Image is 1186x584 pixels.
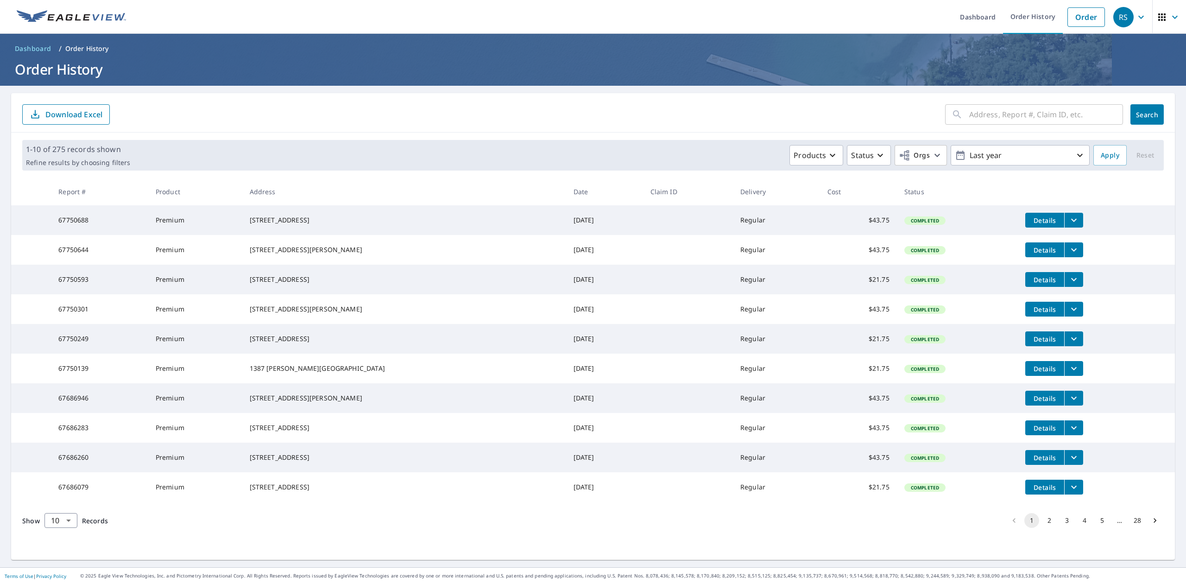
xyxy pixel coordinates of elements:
button: filesDropdownBtn-67750301 [1064,302,1083,317]
td: Regular [733,205,820,235]
button: detailsBtn-67750301 [1025,302,1064,317]
td: Regular [733,443,820,472]
span: Apply [1101,150,1119,161]
p: 1-10 of 275 records shown [26,144,130,155]
span: Completed [905,217,945,224]
td: [DATE] [566,265,643,294]
td: $43.75 [820,294,897,324]
td: 67686260 [51,443,148,472]
p: Download Excel [45,109,102,120]
button: filesDropdownBtn-67686283 [1064,420,1083,435]
button: detailsBtn-67750688 [1025,213,1064,228]
td: Premium [148,413,242,443]
span: Completed [905,455,945,461]
span: Search [1138,110,1156,119]
td: [DATE] [566,354,643,383]
button: detailsBtn-67686946 [1025,391,1064,406]
button: detailsBtn-67686283 [1025,420,1064,435]
th: Cost [820,178,897,205]
button: detailsBtn-67750139 [1025,361,1064,376]
td: Premium [148,354,242,383]
span: Records [82,516,108,525]
a: Order [1067,7,1105,27]
td: $43.75 [820,235,897,265]
td: Premium [148,265,242,294]
div: [STREET_ADDRESS] [250,423,559,432]
div: [STREET_ADDRESS][PERSON_NAME] [250,245,559,254]
p: © 2025 Eagle View Technologies, Inc. and Pictometry International Corp. All Rights Reserved. Repo... [80,572,1181,579]
td: $43.75 [820,413,897,443]
td: $21.75 [820,324,897,354]
td: [DATE] [566,324,643,354]
td: 67686946 [51,383,148,413]
span: Completed [905,277,945,283]
td: Regular [733,294,820,324]
button: Orgs [895,145,947,165]
span: Details [1031,424,1059,432]
p: Status [851,150,874,161]
th: Claim ID [643,178,733,205]
span: Completed [905,366,945,372]
td: Regular [733,324,820,354]
td: 67750688 [51,205,148,235]
p: Order History [65,44,109,53]
button: Download Excel [22,104,110,125]
td: 67750644 [51,235,148,265]
td: Premium [148,383,242,413]
th: Date [566,178,643,205]
td: $43.75 [820,443,897,472]
div: … [1112,516,1127,525]
span: Details [1031,246,1059,254]
div: [STREET_ADDRESS][PERSON_NAME] [250,305,559,314]
span: Details [1031,364,1059,373]
div: [STREET_ADDRESS] [250,453,559,462]
td: $21.75 [820,472,897,502]
div: RS [1113,7,1134,27]
td: Premium [148,324,242,354]
p: Refine results by choosing filters [26,159,130,167]
td: Regular [733,472,820,502]
span: Details [1031,453,1059,462]
button: Go to page 5 [1095,513,1110,528]
button: detailsBtn-67686079 [1025,480,1064,495]
button: detailsBtn-67750249 [1025,331,1064,346]
div: [STREET_ADDRESS][PERSON_NAME] [250,394,559,403]
td: 67686283 [51,413,148,443]
button: filesDropdownBtn-67750593 [1064,272,1083,287]
td: Regular [733,235,820,265]
td: [DATE] [566,205,643,235]
td: 67750139 [51,354,148,383]
div: [STREET_ADDRESS] [250,275,559,284]
td: Regular [733,265,820,294]
span: Details [1031,305,1059,314]
button: filesDropdownBtn-67750249 [1064,331,1083,346]
th: Product [148,178,242,205]
button: detailsBtn-67750593 [1025,272,1064,287]
td: Premium [148,443,242,472]
td: [DATE] [566,294,643,324]
span: Details [1031,275,1059,284]
nav: breadcrumb [11,41,1175,56]
td: [DATE] [566,413,643,443]
li: / [59,43,62,54]
td: $43.75 [820,205,897,235]
td: $43.75 [820,383,897,413]
button: Go to page 28 [1130,513,1145,528]
th: Report # [51,178,148,205]
td: [DATE] [566,383,643,413]
td: $21.75 [820,265,897,294]
td: Regular [733,413,820,443]
span: Details [1031,483,1059,492]
td: $21.75 [820,354,897,383]
button: Status [847,145,891,165]
td: 67750301 [51,294,148,324]
span: Orgs [899,150,930,161]
button: detailsBtn-67750644 [1025,242,1064,257]
button: Products [789,145,843,165]
td: Regular [733,383,820,413]
img: EV Logo [17,10,126,24]
span: Completed [905,306,945,313]
span: Completed [905,336,945,343]
button: filesDropdownBtn-67750644 [1064,242,1083,257]
span: Completed [905,247,945,254]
